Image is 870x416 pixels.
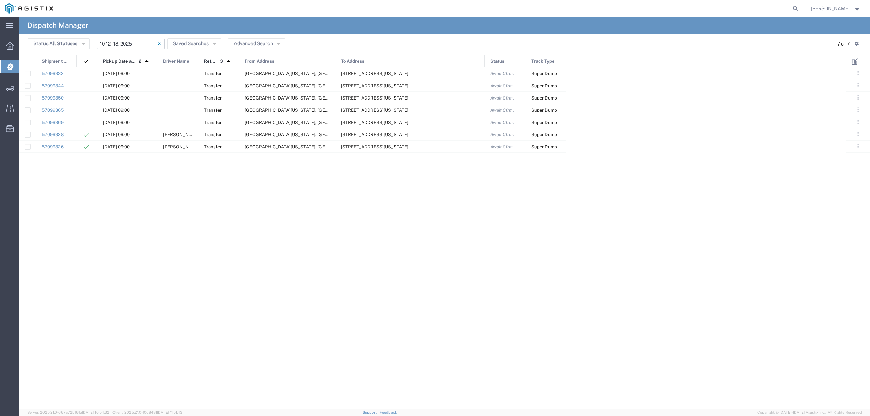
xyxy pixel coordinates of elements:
[853,80,863,90] button: ...
[103,83,130,88] span: 10/15/2025, 09:00
[112,410,182,414] span: Client: 2025.21.0-f0c8481
[204,71,222,76] span: Transfer
[42,71,64,76] a: 57099332
[103,71,130,76] span: 10/14/2025, 09:00
[531,55,555,68] span: Truck Type
[42,144,64,149] a: 57099326
[853,93,863,102] button: ...
[204,83,222,88] span: Transfer
[220,55,223,68] span: 3
[245,71,363,76] span: Clinton Ave & Locan Ave, Fresno, California, 93619, United States
[245,108,363,113] span: Clinton Ave & Locan Ave, Fresno, California, 93619, United States
[245,83,363,88] span: Clinton Ave & Locan Ave, Fresno, California, 93619, United States
[853,68,863,78] button: ...
[531,108,557,113] span: Super Dump
[42,120,64,125] a: 57099369
[341,83,408,88] span: 308 W Alluvial Ave, Clovis, California, 93611, United States
[245,132,363,137] span: Clinton Ave & Locan Ave, Fresno, California, 93619, United States
[103,55,136,68] span: Pickup Date and Time
[490,55,504,68] span: Status
[204,95,222,101] span: Transfer
[245,55,274,68] span: From Address
[42,132,64,137] a: 57099328
[49,41,77,46] span: All Statuses
[204,55,217,68] span: Reference
[853,117,863,127] button: ...
[245,144,363,149] span: Clinton Ave & Locan Ave, Fresno, California, 93619, United States
[341,144,408,149] span: 308 W Alluvial Ave, Clovis, California, 93611, United States
[490,83,514,88] span: Await Cfrm.
[341,71,408,76] span: 308 W Alluvial Ave, Clovis, California, 93611, United States
[857,81,859,89] span: . . .
[103,132,130,137] span: 10/13/2025, 09:00
[857,118,859,126] span: . . .
[5,3,53,14] img: logo
[857,69,859,77] span: . . .
[490,108,514,113] span: Await Cfrm.
[341,132,408,137] span: 308 W Alluvial Ave, Clovis, California, 93611, United States
[531,83,557,88] span: Super Dump
[167,38,221,49] button: Saved Searches
[27,410,109,414] span: Server: 2025.21.0-667a72bf6fa
[139,55,141,68] span: 2
[811,5,850,12] span: Lorretta Ayala
[853,129,863,139] button: ...
[163,55,189,68] span: Driver Name
[103,95,130,101] span: 10/16/2025, 09:00
[204,144,222,149] span: Transfer
[341,120,408,125] span: 308 W Alluvial Ave, Clovis, California, 93611, United States
[490,120,514,125] span: Await Cfrm.
[490,132,514,137] span: Await Cfrm.
[531,132,557,137] span: Super Dump
[157,410,182,414] span: [DATE] 11:51:43
[28,38,90,49] button: Status:All Statuses
[245,120,363,125] span: Clinton Ave & Locan Ave, Fresno, California, 93619, United States
[853,142,863,151] button: ...
[341,108,408,113] span: 308 W Alluvial Ave, Clovis, California, 93611, United States
[531,95,557,101] span: Super Dump
[490,95,514,101] span: Await Cfrm.
[531,144,557,149] span: Super Dump
[837,40,850,48] div: 7 of 7
[42,95,64,101] a: 57099350
[757,410,862,415] span: Copyright © [DATE]-[DATE] Agistix Inc., All Rights Reserved
[531,120,557,125] span: Super Dump
[857,142,859,150] span: . . .
[245,95,363,101] span: Clinton Ave & Locan Ave, Fresno, California, 93619, United States
[103,144,130,149] span: 10/13/2025, 09:00
[42,108,64,113] a: 57099365
[204,120,222,125] span: Transfer
[103,108,130,113] span: 10/17/2025, 09:00
[204,108,222,113] span: Transfer
[363,410,380,414] a: Support
[42,83,64,88] a: 57099344
[141,56,152,67] img: arrow-dropup.svg
[811,4,861,13] button: [PERSON_NAME]
[853,105,863,114] button: ...
[857,106,859,114] span: . . .
[228,38,285,49] button: Advanced Search
[490,71,514,76] span: Await Cfrm.
[223,56,234,67] img: arrow-dropup.svg
[42,55,69,68] span: Shipment No.
[27,17,88,34] h4: Dispatch Manager
[857,93,859,102] span: . . .
[490,144,514,149] span: Await Cfrm.
[204,132,222,137] span: Transfer
[163,132,200,137] span: Jorge Carreno
[82,410,109,414] span: [DATE] 10:54:32
[163,144,200,149] span: Taranbir Chhina
[341,55,364,68] span: To Address
[83,58,89,65] img: icon
[103,120,130,125] span: 10/17/2025, 09:00
[341,95,408,101] span: 308 W Alluvial Ave, Clovis, California, 93611, United States
[857,130,859,138] span: . . .
[380,410,397,414] a: Feedback
[531,71,557,76] span: Super Dump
